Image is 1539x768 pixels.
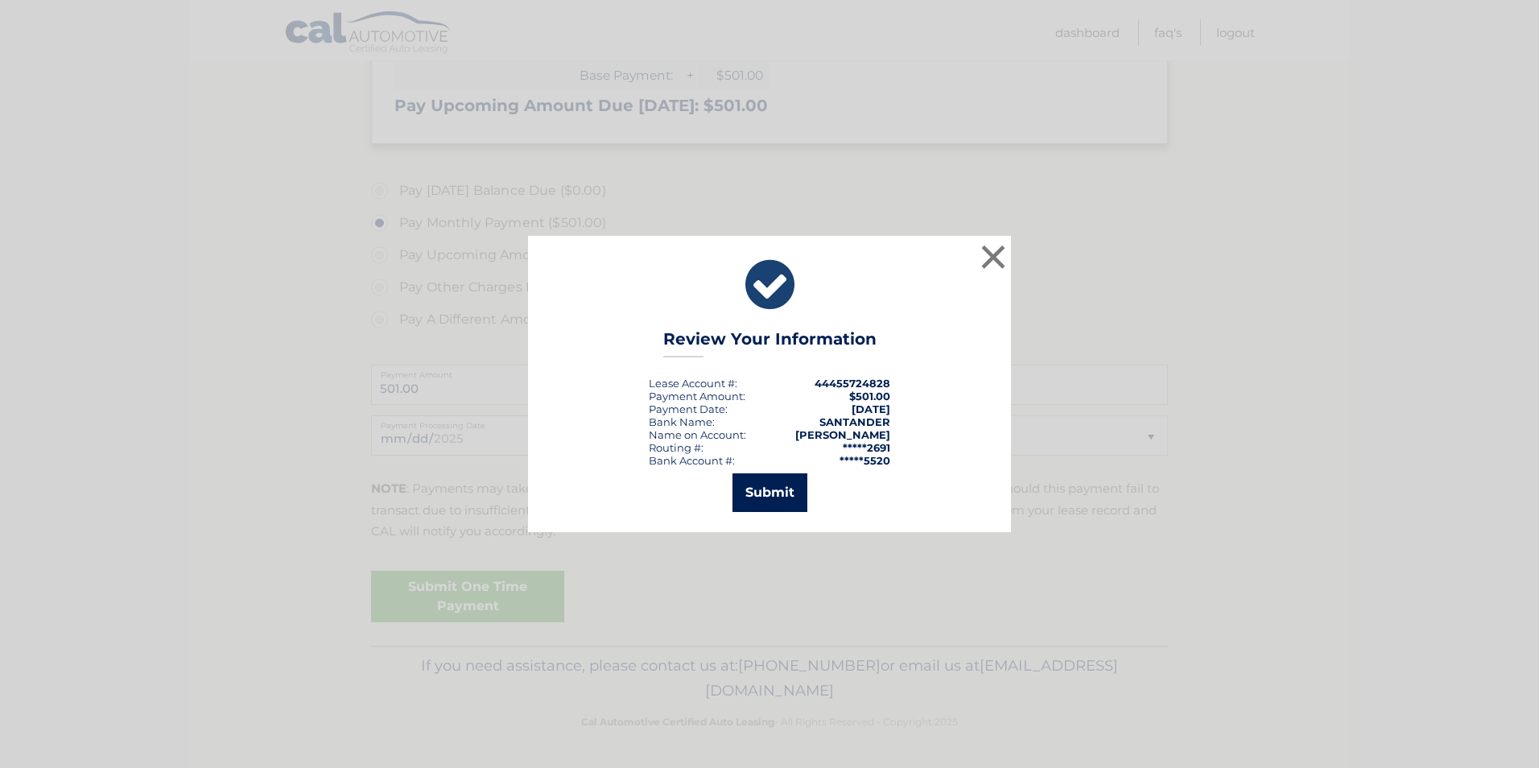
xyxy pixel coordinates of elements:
div: : [649,403,728,415]
strong: SANTANDER [819,415,890,428]
div: Payment Amount: [649,390,745,403]
h3: Review Your Information [663,329,877,357]
span: [DATE] [852,403,890,415]
span: Payment Date [649,403,725,415]
strong: 44455724828 [815,377,890,390]
div: Lease Account #: [649,377,737,390]
div: Name on Account: [649,428,746,441]
button: Submit [732,473,807,512]
div: Bank Name: [649,415,715,428]
div: Routing #: [649,441,703,454]
button: × [977,241,1009,273]
div: Bank Account #: [649,454,735,467]
span: $501.00 [849,390,890,403]
strong: [PERSON_NAME] [795,428,890,441]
